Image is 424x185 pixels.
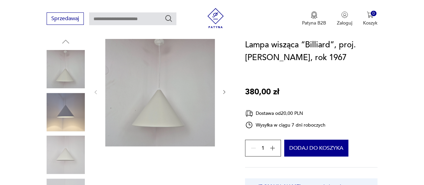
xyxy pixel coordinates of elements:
[47,17,84,21] a: Sprzedawaj
[165,14,173,22] button: Szukaj
[245,86,279,98] p: 380,00 zł
[284,140,348,156] button: Dodaj do koszyka
[47,50,85,88] img: Zdjęcie produktu Lampa wisząca “Billiard”, proj. Louis Poulsen, Dania, rok 1967
[245,109,253,118] img: Ikona dostawy
[105,37,215,146] img: Zdjęcie produktu Lampa wisząca “Billiard”, proj. Louis Poulsen, Dania, rok 1967
[363,11,377,26] button: 0Koszyk
[341,11,348,18] img: Ikonka użytkownika
[371,11,376,16] div: 0
[302,20,326,26] p: Patyna B2B
[302,11,326,26] a: Ikona medaluPatyna B2B
[367,11,373,18] img: Ikona koszyka
[302,11,326,26] button: Patyna B2B
[311,11,317,19] img: Ikona medalu
[245,121,325,129] div: Wysyłka w ciągu 7 dni roboczych
[47,93,85,131] img: Zdjęcie produktu Lampa wisząca “Billiard”, proj. Louis Poulsen, Dania, rok 1967
[205,8,226,28] img: Patyna - sklep z meblami i dekoracjami vintage
[245,39,377,64] h1: Lampa wisząca “Billiard”, proj. [PERSON_NAME], rok 1967
[47,136,85,174] img: Zdjęcie produktu Lampa wisząca “Billiard”, proj. Louis Poulsen, Dania, rok 1967
[337,11,352,26] button: Zaloguj
[363,20,377,26] p: Koszyk
[47,12,84,25] button: Sprzedawaj
[261,146,264,150] span: 1
[337,20,352,26] p: Zaloguj
[245,109,325,118] div: Dostawa od 20,00 PLN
